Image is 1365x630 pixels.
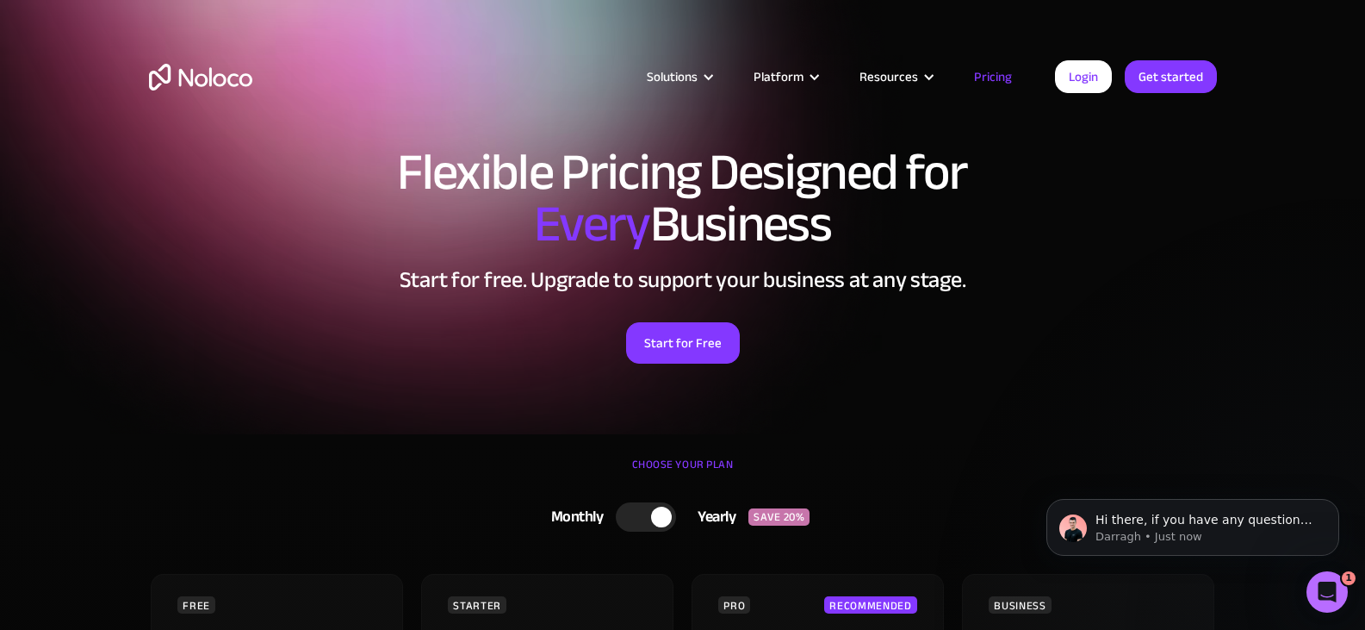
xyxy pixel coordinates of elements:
[748,508,810,526] div: SAVE 20%
[647,65,698,88] div: Solutions
[754,65,803,88] div: Platform
[1306,571,1348,613] iframe: Intercom live chat
[1342,571,1356,585] span: 1
[177,596,215,614] div: FREE
[1125,60,1217,93] a: Get started
[989,596,1051,614] div: BUSINESS
[149,64,252,90] a: home
[626,322,740,364] a: Start for Free
[952,65,1033,88] a: Pricing
[448,596,506,614] div: STARTER
[534,176,650,272] span: Every
[149,267,1217,293] h2: Start for free. Upgrade to support your business at any stage.
[149,147,1217,250] h1: Flexible Pricing Designed for Business
[824,596,916,614] div: RECOMMENDED
[718,596,750,614] div: PRO
[625,65,732,88] div: Solutions
[676,504,748,530] div: Yearly
[1055,60,1112,93] a: Login
[859,65,918,88] div: Resources
[838,65,952,88] div: Resources
[1021,463,1365,583] iframe: Intercom notifications message
[732,65,838,88] div: Platform
[149,452,1217,495] div: CHOOSE YOUR PLAN
[530,504,617,530] div: Monthly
